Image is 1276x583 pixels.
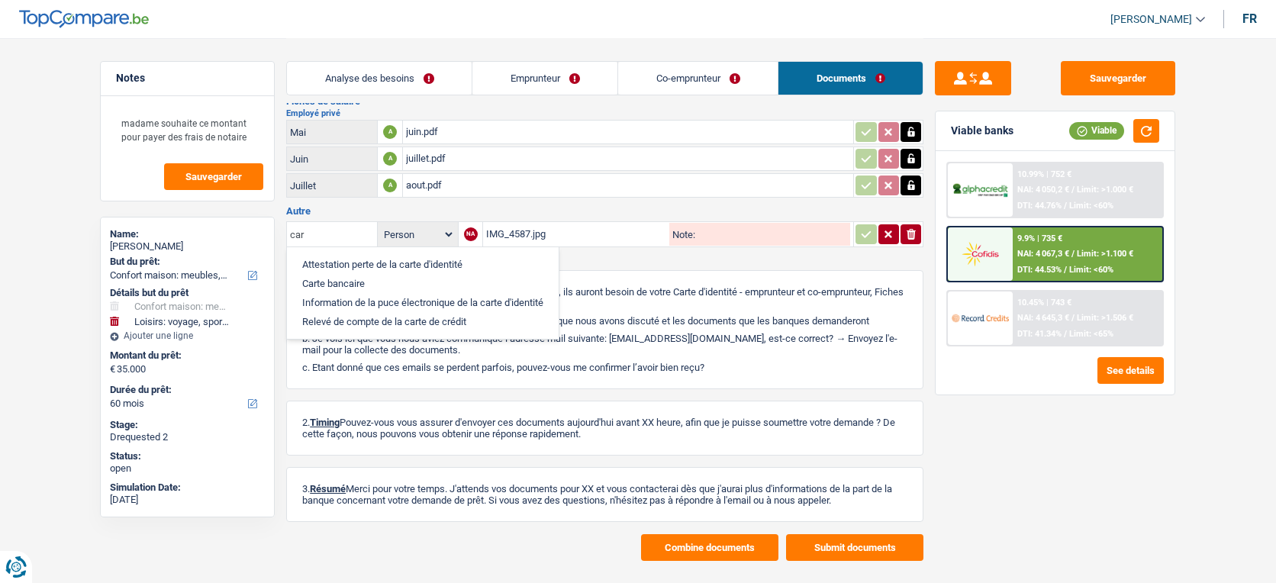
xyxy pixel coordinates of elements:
[110,330,265,341] div: Ajouter une ligne
[310,417,340,428] span: Timing
[110,384,262,396] label: Durée du prêt:
[19,10,149,28] img: TopCompare Logo
[295,255,551,274] li: Attestation perte de la carte d'identité
[952,304,1008,332] img: Record Credits
[110,419,265,431] div: Stage:
[1071,185,1075,195] span: /
[302,315,907,327] p: a. Je vous envoie dès à présent un e-mail résumant tout ce que nous avons discuté et les doc...
[464,227,478,241] div: NA
[1242,11,1257,26] div: fr
[302,483,907,506] p: 3. Merci pour votre temps. J'attends vos documents pour XX et vous contacterai dès que j'aurai p...
[110,431,265,443] div: Drequested 2
[951,124,1013,137] div: Viable banks
[669,230,695,240] label: Note:
[310,483,346,494] span: Résumé
[1071,313,1075,323] span: /
[1077,185,1133,195] span: Limit: >1.000 €
[110,494,265,506] div: [DATE]
[1071,249,1075,259] span: /
[302,362,907,373] p: c. Etant donné que ces emails se perdent parfois, pouvez-vous me confirmer l’avoir bien reçu?
[110,228,265,240] div: Name:
[295,312,551,331] li: Relevé de compte de la carte de crédit
[1077,249,1133,259] span: Limit: >1.100 €
[641,534,778,561] button: Combine documents
[110,240,265,253] div: [PERSON_NAME]
[185,172,242,182] span: Sauvegarder
[786,534,923,561] button: Submit documents
[302,417,907,440] p: 2. Pouvez-vous vous assurer d'envoyer ces documents aujourd'hui avant XX heure, afin que je puiss...
[952,240,1008,268] img: Cofidis
[286,96,923,106] h3: Fiches de salaire
[287,62,472,95] a: Analyse des besoins
[406,121,850,143] div: juin.pdf
[1064,329,1067,339] span: /
[486,223,666,246] div: IMG_4587.jpg
[1064,265,1067,275] span: /
[1110,13,1192,26] span: [PERSON_NAME]
[164,163,263,190] button: Sauvegarder
[290,153,374,165] div: Juin
[286,109,923,118] h2: Employé privé
[1069,329,1113,339] span: Limit: <65%
[295,293,551,312] li: Information de la puce électronique de la carte d'identité
[110,256,262,268] label: But du prêt:
[1017,185,1069,195] span: NAI: 4 050,2 €
[778,62,923,95] a: Documents
[110,287,265,299] div: Détails but du prêt
[1069,122,1124,139] div: Viable
[1098,7,1205,32] a: [PERSON_NAME]
[110,363,115,375] span: €
[1017,313,1069,323] span: NAI: 4 645,3 €
[1017,201,1062,211] span: DTI: 44.76%
[1097,357,1164,384] button: See details
[116,72,259,85] h5: Notes
[618,62,778,95] a: Co-emprunteur
[110,482,265,494] div: Simulation Date:
[290,127,374,138] div: Mai
[1069,265,1113,275] span: Limit: <60%
[1077,313,1133,323] span: Limit: >1.506 €
[295,274,551,293] li: Carte bancaire
[290,180,374,192] div: Juillet
[286,206,923,216] h3: Autre
[110,450,265,462] div: Status:
[472,62,617,95] a: Emprunteur
[383,179,397,192] div: A
[110,349,262,362] label: Montant du prêt:
[406,174,850,197] div: aout.pdf
[302,333,907,356] p: b. Je vois ici que vous nous aviez communiqué l’adresse mail suivante: [EMAIL_ADDRESS][DOMAIN_NA...
[1017,249,1069,259] span: NAI: 4 067,3 €
[1017,265,1062,275] span: DTI: 44.53%
[952,182,1008,199] img: AlphaCredit
[383,125,397,139] div: A
[1069,201,1113,211] span: Limit: <60%
[383,152,397,166] div: A
[1061,61,1175,95] button: Sauvegarder
[1017,329,1062,339] span: DTI: 41.34%
[302,286,907,309] p: 1. Avant de soumettre votre dossier aux banques, ils auront besoin de votre Carte d'identité - em...
[1064,201,1067,211] span: /
[1017,234,1062,243] div: 9.9% | 735 €
[1017,169,1071,179] div: 10.99% | 752 €
[1017,298,1071,308] div: 10.45% | 743 €
[110,462,265,475] div: open
[406,147,850,170] div: juillet.pdf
